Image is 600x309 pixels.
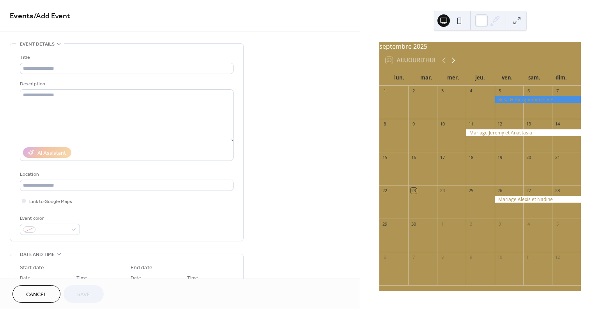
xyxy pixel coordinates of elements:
div: 24 [439,188,445,194]
div: Resa Héberghements E.P [495,96,581,103]
div: 17 [439,154,445,160]
div: Title [20,53,232,62]
div: 16 [411,154,416,160]
span: Event details [20,40,55,48]
div: Location [20,170,232,178]
div: 8 [439,254,445,260]
div: lun. [386,70,412,86]
div: 14 [554,121,560,127]
div: Event color [20,214,78,222]
div: 2 [468,221,474,227]
div: 10 [497,254,503,260]
span: / Add Event [34,9,70,24]
div: 11 [526,254,531,260]
div: 18 [468,154,474,160]
span: Date [20,274,30,282]
div: 23 [411,188,416,194]
div: 12 [554,254,560,260]
div: dim. [548,70,575,86]
div: 21 [554,154,560,160]
span: Time [76,274,87,282]
div: 1 [382,88,388,94]
div: 11 [468,121,474,127]
span: Cancel [26,291,47,299]
div: 10 [439,121,445,127]
div: 7 [411,254,416,260]
div: 8 [382,121,388,127]
div: 7 [554,88,560,94]
div: 20 [526,154,531,160]
div: 15 [382,154,388,160]
div: 1 [439,221,445,227]
span: Link to Google Maps [29,198,72,206]
div: jeu. [467,70,494,86]
div: 19 [497,154,503,160]
div: Mariage Jeremy et Anastasia [466,129,581,136]
div: 28 [554,188,560,194]
div: 13 [526,121,531,127]
div: 5 [497,88,503,94]
div: Description [20,80,232,88]
div: 3 [439,88,445,94]
div: 29 [382,221,388,227]
div: ven. [494,70,520,86]
div: 5 [554,221,560,227]
div: sam. [521,70,548,86]
div: 9 [411,121,416,127]
div: 30 [411,221,416,227]
span: Date and time [20,251,55,259]
div: 22 [382,188,388,194]
div: Start date [20,264,44,272]
div: 9 [468,254,474,260]
div: 4 [526,221,531,227]
span: Date [131,274,141,282]
span: Time [187,274,198,282]
div: Mariage Alexis et Nadine [495,196,581,203]
div: 12 [497,121,503,127]
button: Cancel [12,285,60,303]
div: 4 [468,88,474,94]
div: 27 [526,188,531,194]
div: 3 [497,221,503,227]
div: End date [131,264,152,272]
div: septembre 2025 [379,42,581,51]
div: mar. [413,70,440,86]
div: 25 [468,188,474,194]
a: Events [10,9,34,24]
div: 26 [497,188,503,194]
div: 2 [411,88,416,94]
div: mer. [440,70,467,86]
div: 6 [382,254,388,260]
div: 6 [526,88,531,94]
